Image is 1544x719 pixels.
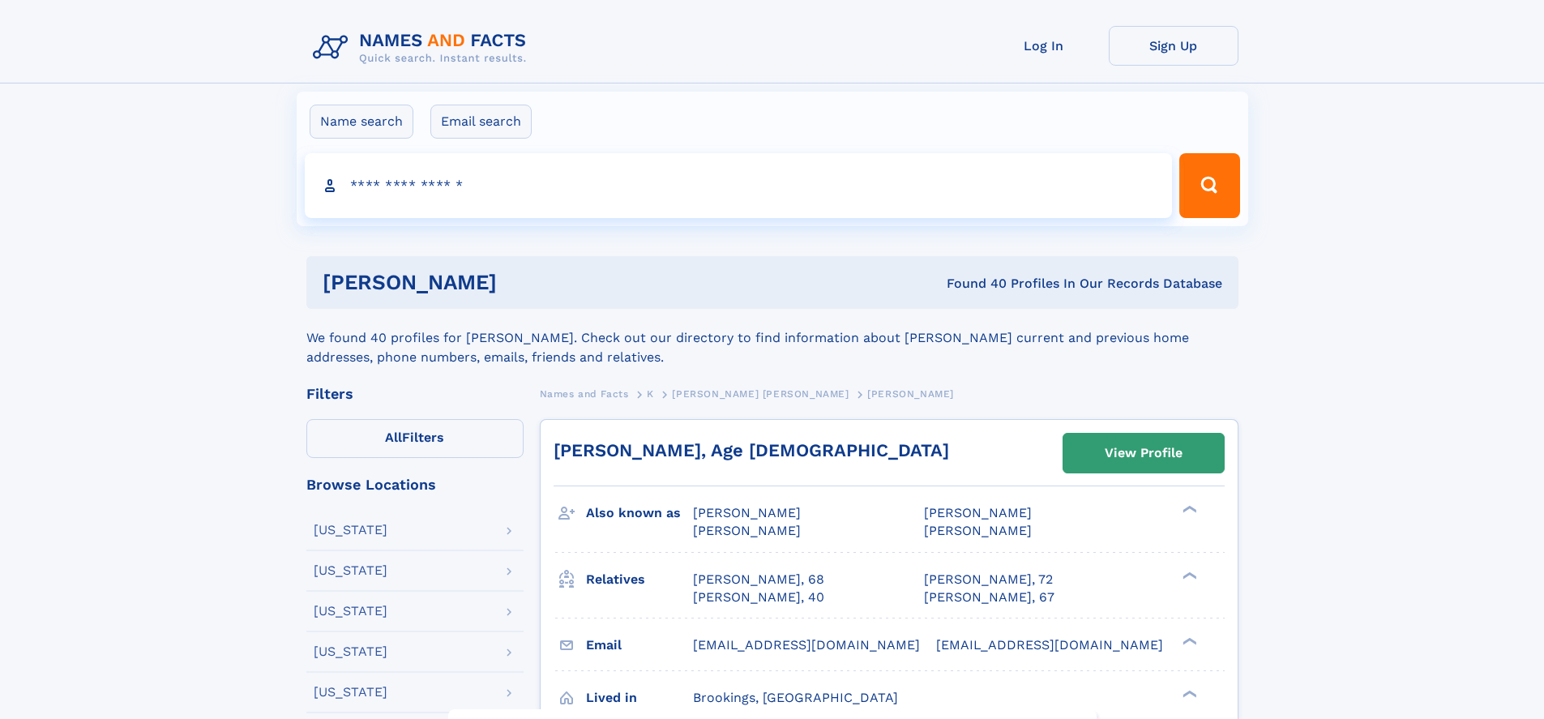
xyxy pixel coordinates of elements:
[305,153,1173,218] input: search input
[314,605,387,618] div: [US_STATE]
[693,637,920,653] span: [EMAIL_ADDRESS][DOMAIN_NAME]
[647,388,654,400] span: K
[1178,688,1198,699] div: ❯
[430,105,532,139] label: Email search
[306,387,524,401] div: Filters
[721,275,1222,293] div: Found 40 Profiles In Our Records Database
[1109,26,1238,66] a: Sign Up
[924,523,1032,538] span: [PERSON_NAME]
[924,588,1054,606] a: [PERSON_NAME], 67
[586,566,693,593] h3: Relatives
[672,383,849,404] a: [PERSON_NAME] [PERSON_NAME]
[586,684,693,712] h3: Lived in
[1178,570,1198,580] div: ❯
[1105,434,1183,472] div: View Profile
[1063,434,1224,473] a: View Profile
[314,645,387,658] div: [US_STATE]
[924,571,1053,588] a: [PERSON_NAME], 72
[693,523,801,538] span: [PERSON_NAME]
[314,524,387,537] div: [US_STATE]
[924,505,1032,520] span: [PERSON_NAME]
[306,477,524,492] div: Browse Locations
[693,571,824,588] a: [PERSON_NAME], 68
[1179,153,1239,218] button: Search Button
[647,383,654,404] a: K
[306,419,524,458] label: Filters
[554,440,949,460] a: [PERSON_NAME], Age [DEMOGRAPHIC_DATA]
[540,383,629,404] a: Names and Facts
[323,272,722,293] h1: [PERSON_NAME]
[586,631,693,659] h3: Email
[867,388,954,400] span: [PERSON_NAME]
[1178,504,1198,515] div: ❯
[936,637,1163,653] span: [EMAIL_ADDRESS][DOMAIN_NAME]
[586,499,693,527] h3: Also known as
[693,690,898,705] span: Brookings, [GEOGRAPHIC_DATA]
[306,309,1238,367] div: We found 40 profiles for [PERSON_NAME]. Check out our directory to find information about [PERSON...
[314,564,387,577] div: [US_STATE]
[310,105,413,139] label: Name search
[979,26,1109,66] a: Log In
[693,588,824,606] a: [PERSON_NAME], 40
[693,505,801,520] span: [PERSON_NAME]
[314,686,387,699] div: [US_STATE]
[306,26,540,70] img: Logo Names and Facts
[385,430,402,445] span: All
[1178,636,1198,646] div: ❯
[672,388,849,400] span: [PERSON_NAME] [PERSON_NAME]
